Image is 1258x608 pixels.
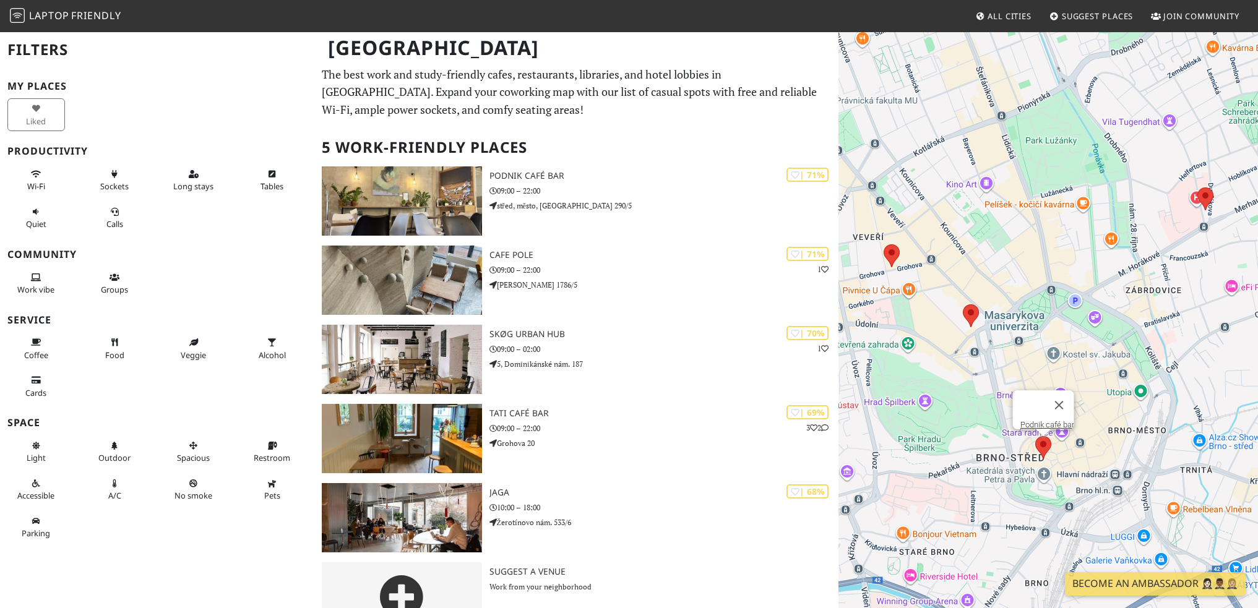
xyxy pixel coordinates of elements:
span: All Cities [988,11,1032,22]
img: JAGA [322,483,481,552]
a: Podnik café bar | 71% Podnik café bar 09:00 – 22:00 střed, město, [GEOGRAPHIC_DATA] 290/5 [314,166,838,236]
span: Air conditioned [108,490,121,501]
span: Friendly [71,9,121,22]
p: Work from your neighborhood [489,581,839,593]
img: SKØG Urban Hub [322,325,481,394]
span: Coffee [24,349,48,361]
h3: My Places [7,80,307,92]
button: Quiet [7,202,65,234]
span: Join Community [1163,11,1239,22]
p: Grohova 20 [489,437,839,449]
span: Parking [22,528,50,539]
p: [PERSON_NAME] 1786/5 [489,279,839,291]
span: Credit cards [25,387,46,398]
a: Suggest Places [1045,5,1139,27]
p: střed, město, [GEOGRAPHIC_DATA] 290/5 [489,200,839,212]
button: Light [7,435,65,468]
h3: Suggest a Venue [489,567,839,577]
p: 5, Dominikánské nám. 187 [489,358,839,370]
p: Žerotínovo nám. 533/6 [489,516,839,528]
span: Spacious [177,452,210,463]
button: Veggie [165,332,222,365]
span: People working [17,284,54,295]
button: Tables [243,164,301,197]
a: All Cities [970,5,1036,27]
div: | 71% [786,168,829,182]
span: Food [105,349,124,361]
button: Coffee [7,332,65,365]
span: Suggest Places [1062,11,1134,22]
p: 10:00 – 18:00 [489,502,839,513]
div: | 69% [786,405,829,419]
h3: cafe POLE [489,250,839,260]
a: JAGA | 68% JAGA 10:00 – 18:00 Žerotínovo nám. 533/6 [314,483,838,552]
img: TATI Café Bar [322,404,481,473]
p: 09:00 – 22:00 [489,264,839,276]
div: | 71% [786,247,829,261]
img: cafe POLE [322,246,481,315]
button: Food [86,332,144,365]
span: Work-friendly tables [261,181,283,192]
a: LaptopFriendly LaptopFriendly [10,6,121,27]
p: 3 2 [806,422,829,434]
span: Laptop [29,9,69,22]
button: Zavřít [1045,390,1074,420]
span: Natural light [27,452,46,463]
p: 09:00 – 02:00 [489,343,839,355]
h3: Podnik café bar [489,171,839,181]
span: Long stays [173,181,213,192]
img: Podnik café bar [322,166,481,236]
button: Cards [7,370,65,403]
a: Become an Ambassador 🤵🏻‍♀️🤵🏾‍♂️🤵🏼‍♀️ [1065,572,1246,596]
button: Spacious [165,435,222,468]
p: The best work and study-friendly cafes, restaurants, libraries, and hotel lobbies in [GEOGRAPHIC_... [322,66,831,119]
h3: SKØG Urban Hub [489,329,839,340]
button: No smoke [165,473,222,506]
h3: JAGA [489,487,839,498]
button: Pets [243,473,301,506]
a: SKØG Urban Hub | 70% 1 SKØG Urban Hub 09:00 – 02:00 5, Dominikánské nám. 187 [314,325,838,394]
span: Stable Wi-Fi [27,181,45,192]
button: Parking [7,511,65,544]
h3: TATI Café Bar [489,408,839,419]
div: | 68% [786,484,829,499]
h2: Filters [7,31,307,69]
span: Quiet [26,218,46,229]
button: Restroom [243,435,301,468]
button: Wi-Fi [7,164,65,197]
button: A/C [86,473,144,506]
a: Join Community [1146,5,1244,27]
span: Smoke free [174,490,212,501]
span: Accessible [17,490,54,501]
button: Long stays [165,164,222,197]
h2: 5 Work-Friendly Places [322,129,831,166]
span: Veggie [181,349,206,361]
span: Restroom [254,452,290,463]
button: Alcohol [243,332,301,365]
button: Sockets [86,164,144,197]
h1: [GEOGRAPHIC_DATA] [318,31,836,65]
a: TATI Café Bar | 69% 32 TATI Café Bar 09:00 – 22:00 Grohova 20 [314,404,838,473]
h3: Productivity [7,145,307,157]
span: Video/audio calls [106,218,123,229]
a: cafe POLE | 71% 1 cafe POLE 09:00 – 22:00 [PERSON_NAME] 1786/5 [314,246,838,315]
span: Power sockets [100,181,129,192]
span: Pet friendly [264,490,280,501]
span: Outdoor area [98,452,131,463]
button: Calls [86,202,144,234]
img: LaptopFriendly [10,8,25,23]
span: Group tables [101,284,128,295]
h3: Community [7,249,307,260]
p: 1 [817,343,829,354]
h3: Service [7,314,307,326]
button: Outdoor [86,435,144,468]
span: Alcohol [259,349,286,361]
p: 1 [817,263,829,275]
button: Work vibe [7,267,65,300]
button: Groups [86,267,144,300]
button: Accessible [7,473,65,506]
h3: Space [7,417,307,429]
div: | 70% [786,326,829,340]
p: 09:00 – 22:00 [489,422,839,434]
p: 09:00 – 22:00 [489,185,839,197]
